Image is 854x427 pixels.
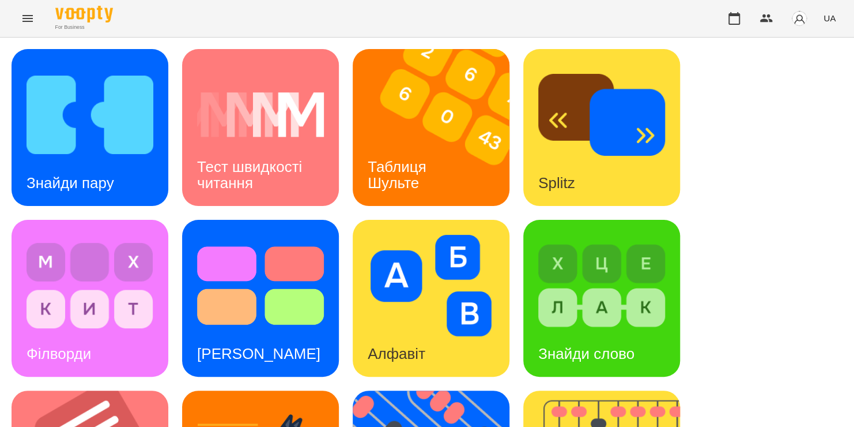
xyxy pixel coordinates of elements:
[55,24,113,31] span: For Business
[182,49,339,206] a: Тест швидкості читанняТест швидкості читання
[27,235,153,336] img: Філворди
[197,64,324,166] img: Тест швидкості читання
[182,220,339,377] a: Тест Струпа[PERSON_NAME]
[538,345,634,362] h3: Знайди слово
[14,5,41,32] button: Menu
[197,158,306,191] h3: Тест швидкості читання
[368,345,425,362] h3: Алфавіт
[791,10,807,27] img: avatar_s.png
[523,220,680,377] a: Знайди словоЗнайди слово
[27,174,114,192] h3: Знайди пару
[353,49,509,206] a: Таблиця ШультеТаблиця Шульте
[27,64,153,166] img: Знайди пару
[197,235,324,336] img: Тест Струпа
[523,49,680,206] a: SplitzSplitz
[55,6,113,23] img: Voopty Logo
[368,235,494,336] img: Алфавіт
[353,220,509,377] a: АлфавітАлфавіт
[368,158,430,191] h3: Таблиця Шульте
[353,49,524,206] img: Таблиця Шульте
[819,8,840,29] button: UA
[538,64,665,166] img: Splitz
[12,49,168,206] a: Знайди паруЗнайди пару
[197,345,320,362] h3: [PERSON_NAME]
[823,12,836,24] span: UA
[538,235,665,336] img: Знайди слово
[538,174,575,192] h3: Splitz
[27,345,91,362] h3: Філворди
[12,220,168,377] a: ФілвордиФілворди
